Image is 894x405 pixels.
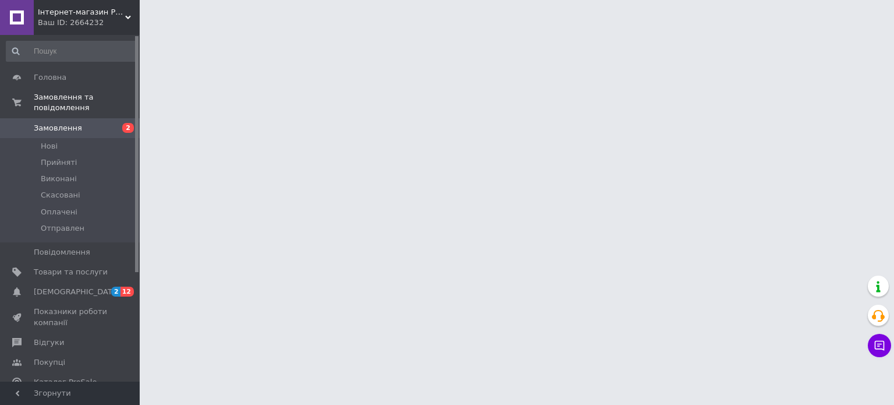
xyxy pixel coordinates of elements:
[34,92,140,113] span: Замовлення та повідомлення
[41,141,58,152] span: Нові
[34,267,108,277] span: Товари та послуги
[111,287,120,297] span: 2
[41,190,80,200] span: Скасовані
[41,174,77,184] span: Виконані
[120,287,134,297] span: 12
[34,377,97,388] span: Каталог ProSale
[34,307,108,327] span: Показники роботи компанії
[41,223,84,234] span: Отправлен
[34,72,66,83] span: Головна
[38,7,125,17] span: Інтернет-магазин PULTSHOP
[34,337,64,348] span: Відгуки
[34,357,65,368] span: Покупці
[122,123,134,133] span: 2
[41,157,77,168] span: Прийняті
[868,334,891,357] button: Чат з покупцем
[6,41,137,62] input: Пошук
[41,207,77,217] span: Оплачені
[34,247,90,258] span: Повідомлення
[34,123,82,133] span: Замовлення
[38,17,140,28] div: Ваш ID: 2664232
[34,287,120,297] span: [DEMOGRAPHIC_DATA]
